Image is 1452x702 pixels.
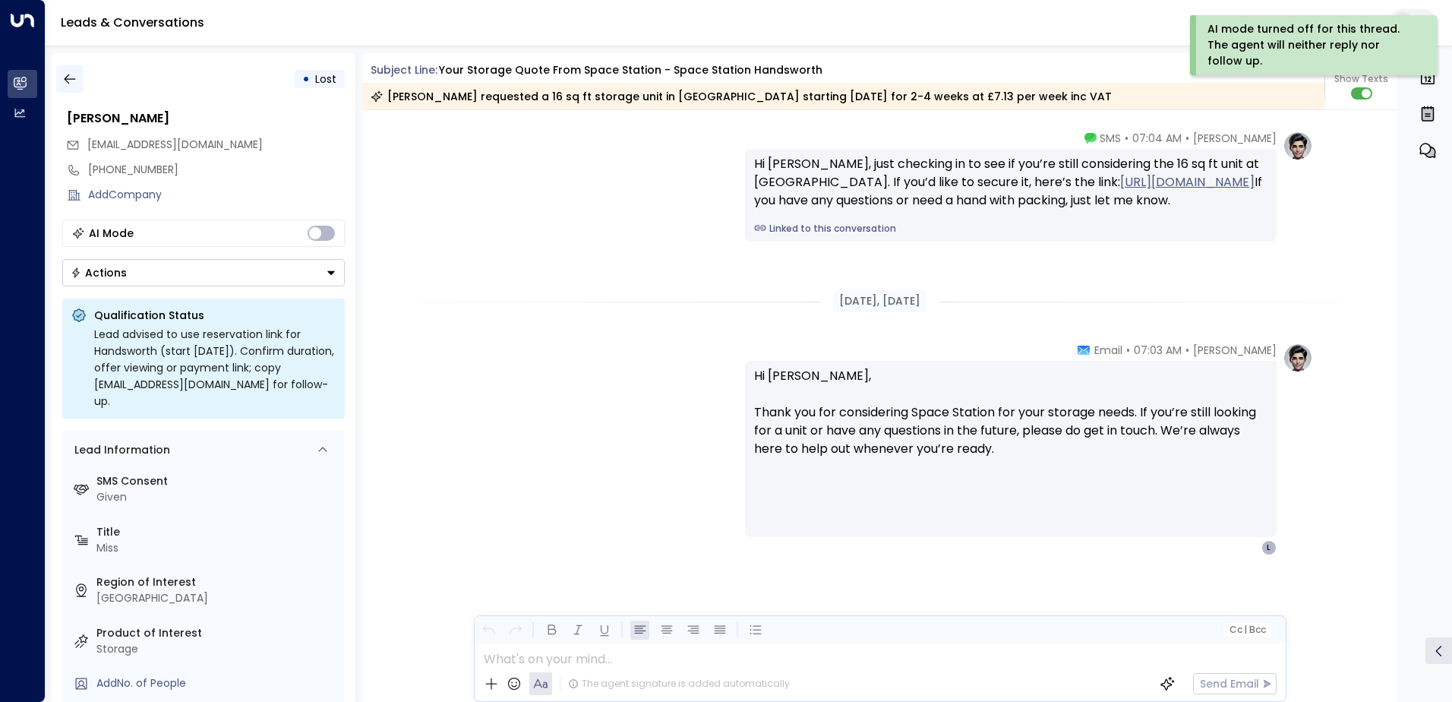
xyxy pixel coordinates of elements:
[96,540,339,556] div: Miss
[1094,343,1122,358] span: Email
[1283,131,1313,161] img: profile-logo.png
[302,65,310,93] div: •
[1193,131,1277,146] span: [PERSON_NAME]
[96,574,339,590] label: Region of Interest
[439,62,822,78] div: Your storage quote from Space Station - Space Station Handsworth
[94,308,336,323] p: Qualification Status
[96,675,339,691] div: AddNo. of People
[96,489,339,505] div: Given
[62,259,345,286] div: Button group with a nested menu
[506,621,525,640] button: Redo
[1125,131,1128,146] span: •
[568,677,790,691] div: The agent signature is added automatically
[1207,21,1416,69] div: AI mode turned off for this thread. The agent will neither reply nor follow up.
[1185,343,1189,358] span: •
[371,62,437,77] span: Subject Line:
[754,367,1267,476] p: Hi [PERSON_NAME], Thank you for considering Space Station for your storage needs. If you’re still...
[1100,131,1121,146] span: SMS
[1132,131,1182,146] span: 07:04 AM
[71,266,127,280] div: Actions
[833,290,926,312] div: [DATE], [DATE]
[69,442,170,458] div: Lead Information
[315,71,336,87] span: Lost
[754,155,1267,210] div: Hi [PERSON_NAME], just checking in to see if you’re still considering the 16 sq ft unit at [GEOGR...
[1283,343,1313,373] img: profile-logo.png
[1126,343,1130,358] span: •
[94,326,336,409] div: Lead advised to use reservation link for Handsworth (start [DATE]). Confirm duration, offer viewi...
[88,187,345,203] div: AddCompany
[1223,623,1271,637] button: Cc|Bcc
[62,259,345,286] button: Actions
[1229,625,1265,635] span: Cc Bcc
[96,524,339,540] label: Title
[89,226,134,241] div: AI Mode
[479,621,498,640] button: Undo
[1334,72,1388,86] span: Show Texts
[61,14,204,31] a: Leads & Conversations
[1244,625,1247,635] span: |
[1261,540,1277,555] div: L
[96,625,339,641] label: Product of Interest
[96,641,339,657] div: Storage
[1134,343,1182,358] span: 07:03 AM
[371,89,1112,104] div: [PERSON_NAME] requested a 16 sq ft storage unit in [GEOGRAPHIC_DATA] starting [DATE] for 2-4 week...
[1120,173,1255,191] a: [URL][DOMAIN_NAME]
[67,109,345,128] div: [PERSON_NAME]
[1185,131,1189,146] span: •
[754,222,1267,236] a: Linked to this conversation
[87,137,263,153] span: lorettaotoo@yahoo.com
[87,137,263,152] span: [EMAIL_ADDRESS][DOMAIN_NAME]
[88,162,345,178] div: [PHONE_NUMBER]
[96,590,339,606] div: [GEOGRAPHIC_DATA]
[1193,343,1277,358] span: [PERSON_NAME]
[96,473,339,489] label: SMS Consent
